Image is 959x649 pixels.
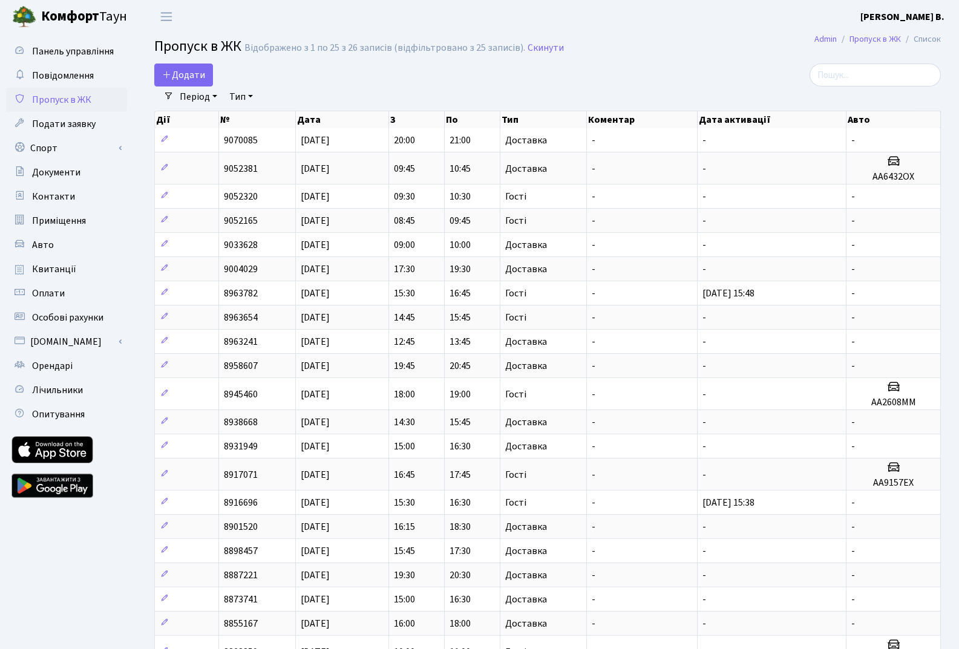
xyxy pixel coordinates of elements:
[301,359,330,373] span: [DATE]
[301,190,330,203] span: [DATE]
[224,359,258,373] span: 8958607
[814,33,837,45] a: Admin
[301,416,330,429] span: [DATE]
[505,390,526,399] span: Гості
[450,311,471,324] span: 15:45
[592,520,595,533] span: -
[702,214,706,227] span: -
[32,214,86,227] span: Приміщення
[450,388,471,401] span: 19:00
[394,335,415,348] span: 12:45
[505,417,547,427] span: Доставка
[301,569,330,582] span: [DATE]
[6,184,127,209] a: Контакти
[301,287,330,300] span: [DATE]
[702,162,706,175] span: -
[851,477,935,489] h5: АА9157ЕХ
[450,263,471,276] span: 19:30
[394,416,415,429] span: 14:30
[505,192,526,201] span: Гості
[702,134,706,147] span: -
[851,359,855,373] span: -
[450,162,471,175] span: 10:45
[505,135,547,145] span: Доставка
[851,593,855,606] span: -
[702,359,706,373] span: -
[810,64,941,86] input: Пошук...
[301,593,330,606] span: [DATE]
[592,440,595,453] span: -
[6,160,127,184] a: Документи
[224,190,258,203] span: 9052320
[224,496,258,509] span: 8916696
[301,496,330,509] span: [DATE]
[702,617,706,630] span: -
[851,190,855,203] span: -
[224,214,258,227] span: 9052165
[592,238,595,252] span: -
[450,520,471,533] span: 18:30
[301,388,330,401] span: [DATE]
[592,263,595,276] span: -
[450,544,471,558] span: 17:30
[154,36,241,57] span: Пропуск в ЖК
[450,134,471,147] span: 21:00
[32,408,85,421] span: Опитування
[851,263,855,276] span: -
[592,593,595,606] span: -
[162,68,205,82] span: Додати
[702,593,706,606] span: -
[592,569,595,582] span: -
[851,496,855,509] span: -
[394,388,415,401] span: 18:00
[796,27,959,52] nav: breadcrumb
[505,164,547,174] span: Доставка
[32,287,65,300] span: Оплати
[505,442,547,451] span: Доставка
[450,440,471,453] span: 16:30
[450,617,471,630] span: 18:00
[6,88,127,112] a: Пропуск в ЖК
[851,617,855,630] span: -
[505,289,526,298] span: Гості
[849,33,901,45] a: Пропуск в ЖК
[505,240,547,250] span: Доставка
[224,311,258,324] span: 8963654
[224,238,258,252] span: 9033628
[32,93,91,106] span: Пропуск в ЖК
[6,305,127,330] a: Особові рахунки
[154,64,213,86] a: Додати
[224,569,258,582] span: 8887221
[860,10,944,24] b: [PERSON_NAME] В.
[301,311,330,324] span: [DATE]
[32,359,73,373] span: Орендарі
[32,117,96,131] span: Подати заявку
[6,136,127,160] a: Спорт
[450,468,471,481] span: 17:45
[394,440,415,453] span: 15:00
[301,544,330,558] span: [DATE]
[851,416,855,429] span: -
[394,287,415,300] span: 15:30
[394,263,415,276] span: 17:30
[851,544,855,558] span: -
[41,7,127,27] span: Таун
[592,388,595,401] span: -
[702,440,706,453] span: -
[301,263,330,276] span: [DATE]
[505,361,547,371] span: Доставка
[450,569,471,582] span: 20:30
[394,134,415,147] span: 20:00
[592,544,595,558] span: -
[301,335,330,348] span: [DATE]
[702,544,706,558] span: -
[702,311,706,324] span: -
[846,111,941,128] th: Авто
[505,522,547,532] span: Доставка
[394,544,415,558] span: 15:45
[702,520,706,533] span: -
[394,569,415,582] span: 19:30
[592,416,595,429] span: -
[6,257,127,281] a: Квитанції
[394,214,415,227] span: 08:45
